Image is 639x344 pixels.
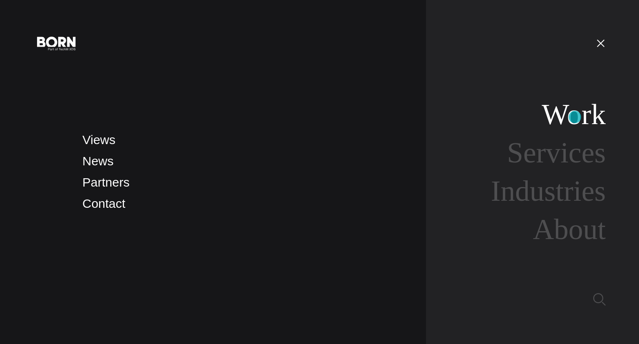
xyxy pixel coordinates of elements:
a: Contact [82,197,125,210]
a: News [82,154,114,168]
a: Services [507,137,606,169]
img: Search [593,293,606,306]
a: Partners [82,175,129,189]
a: Industries [491,175,606,207]
a: Work [542,98,606,130]
button: Open [591,34,611,52]
a: Views [82,133,115,147]
a: About [533,213,606,245]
